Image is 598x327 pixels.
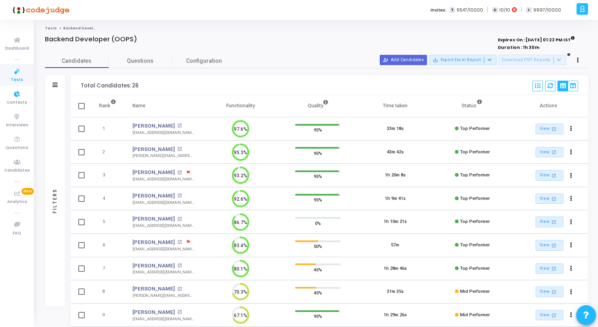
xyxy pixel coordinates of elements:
span: Top Performer [460,266,490,271]
div: [EMAIL_ADDRESS][DOMAIN_NAME] [132,176,194,182]
div: 43m 42s [387,149,404,156]
a: View [536,286,563,297]
span: Top Performer [460,126,490,131]
a: View [536,124,563,134]
div: Name [132,101,146,110]
div: 1h 20m 8s [385,172,406,179]
div: 1h 10m 21s [384,219,407,225]
span: Mid Performer [460,289,490,294]
button: Actions [565,263,577,274]
span: | [487,6,488,14]
span: 0% [315,219,321,227]
mat-icon: open_in_new [177,287,182,291]
td: 3 [91,164,124,187]
td: 5 [91,210,124,234]
strong: Duration : 1h 30m [498,44,540,50]
span: 9997/10000 [533,7,561,14]
th: Actions [511,95,588,117]
span: Analytics [7,199,27,205]
mat-icon: open_in_new [551,242,557,249]
button: Actions [565,147,577,158]
span: Top Performer [460,242,490,248]
a: [PERSON_NAME] [132,285,175,293]
span: 45% [314,289,322,297]
h4: Backend Developer (OOPS) [45,35,137,43]
span: Top Performer [460,196,490,201]
a: View [536,147,563,158]
mat-icon: open_in_new [551,172,557,179]
td: 7 [91,257,124,281]
button: Actions [565,193,577,204]
span: Top Performer [460,149,490,155]
div: [EMAIL_ADDRESS][DOMAIN_NAME] [132,130,194,136]
span: 9547/10000 [456,7,483,14]
div: [EMAIL_ADDRESS][DOMAIN_NAME] [132,316,194,322]
mat-icon: open_in_new [551,288,557,295]
mat-icon: open_in_new [551,219,557,225]
a: [PERSON_NAME] [132,215,175,223]
span: 50% [314,242,322,250]
div: 57m [391,242,399,249]
span: FAQ [13,230,21,237]
span: Backend Developer (OOPS) [63,26,118,31]
mat-icon: open_in_new [551,149,557,155]
a: Tests [45,26,57,31]
span: 95% [314,312,322,320]
mat-icon: save_alt [433,57,438,63]
a: [PERSON_NAME] [132,308,175,316]
mat-icon: person_add_alt [383,57,388,63]
a: [PERSON_NAME] [132,262,175,270]
span: 45% [314,265,322,273]
span: Tests [11,77,23,83]
td: 9 [91,304,124,327]
span: Mid Performer [460,312,490,317]
span: Configuration [186,57,222,65]
span: 10/10 [499,7,510,14]
mat-icon: open_in_new [551,265,557,272]
a: View [536,217,563,227]
td: 8 [91,280,124,304]
span: T [450,7,455,13]
mat-icon: open_in_new [177,240,182,244]
div: Total Candidates: 28 [81,83,138,89]
div: [PERSON_NAME][EMAIL_ADDRESS][PERSON_NAME][DOMAIN_NAME] [132,293,194,299]
a: [PERSON_NAME] [132,122,175,130]
span: New [21,188,34,195]
span: 95% [314,126,322,134]
a: View [536,170,563,181]
div: [PERSON_NAME][EMAIL_ADDRESS][DOMAIN_NAME] [132,153,194,159]
div: 33m 18s [387,126,404,132]
a: [PERSON_NAME] [132,238,175,246]
mat-icon: open_in_new [177,217,182,221]
span: Questions [109,57,172,65]
span: 95% [314,196,322,204]
strong: Expires On : [DATE] 01:22 PM IST [498,35,575,43]
button: Actions [565,217,577,228]
mat-icon: open_in_new [177,193,182,198]
div: [EMAIL_ADDRESS][DOMAIN_NAME] [132,200,194,206]
a: View [536,240,563,251]
th: Quality [279,95,356,117]
span: 95% [314,172,322,180]
span: Questions [6,145,28,151]
span: I [526,7,531,13]
mat-icon: open_in_new [177,170,182,175]
td: 6 [91,234,124,257]
span: | [521,6,522,14]
div: View Options [557,81,578,91]
span: Candidates [45,57,109,65]
a: View [536,310,563,321]
div: 1h 9m 41s [385,195,406,202]
mat-icon: open_in_new [551,312,557,319]
span: Top Performer [460,219,490,224]
nav: breadcrumb [45,26,588,31]
button: Export Excel Report [429,55,497,65]
img: logo [10,2,70,18]
span: Dashboard [5,45,29,52]
mat-icon: open_in_new [551,195,557,202]
div: 31m 35s [387,288,404,295]
span: Interviews [6,122,28,129]
a: View [536,193,563,204]
button: Download PDF Reports [499,55,566,65]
